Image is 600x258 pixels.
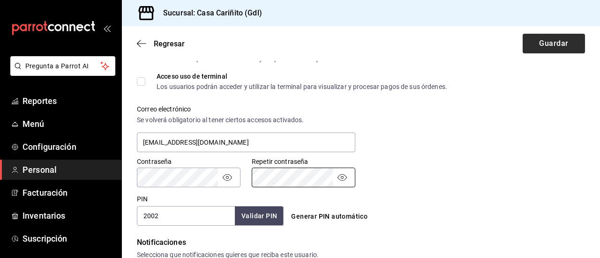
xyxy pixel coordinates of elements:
label: PIN [137,196,148,202]
input: 3 a 6 dígitos [137,206,235,226]
span: Configuración [22,140,114,153]
span: Suscripción [22,232,114,245]
button: Guardar [523,34,585,53]
span: Regresar [154,39,185,48]
span: Menú [22,118,114,130]
button: Regresar [137,39,185,48]
button: Pregunta a Parrot AI [10,56,115,76]
label: Correo electrónico [137,106,355,112]
button: open_drawer_menu [103,24,111,32]
span: Personal [22,163,114,176]
button: passwordField [222,172,233,183]
span: Reportes [22,95,114,107]
h3: Sucursal: Casa Cariñito (Gdl) [156,7,262,19]
span: Inventarios [22,209,114,222]
button: Validar PIN [235,206,284,226]
button: passwordField [337,172,348,183]
button: Generar PIN automático [287,208,371,225]
a: Pregunta a Parrot AI [7,68,115,78]
div: Los usuarios podrán acceder y utilizar la terminal para visualizar y procesar pagos de sus órdenes. [157,83,447,90]
div: Se volverá obligatorio al tener ciertos accesos activados. [137,115,355,125]
label: Contraseña [137,158,240,165]
span: Facturación [22,186,114,199]
div: Notificaciones [137,237,585,248]
label: Repetir contraseña [252,158,355,165]
div: Los usuarios podrán iniciar sesión y aceptar términos y condiciones en la terminal. [157,55,399,62]
div: Acceso uso de terminal [157,73,447,80]
span: Pregunta a Parrot AI [25,61,101,71]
